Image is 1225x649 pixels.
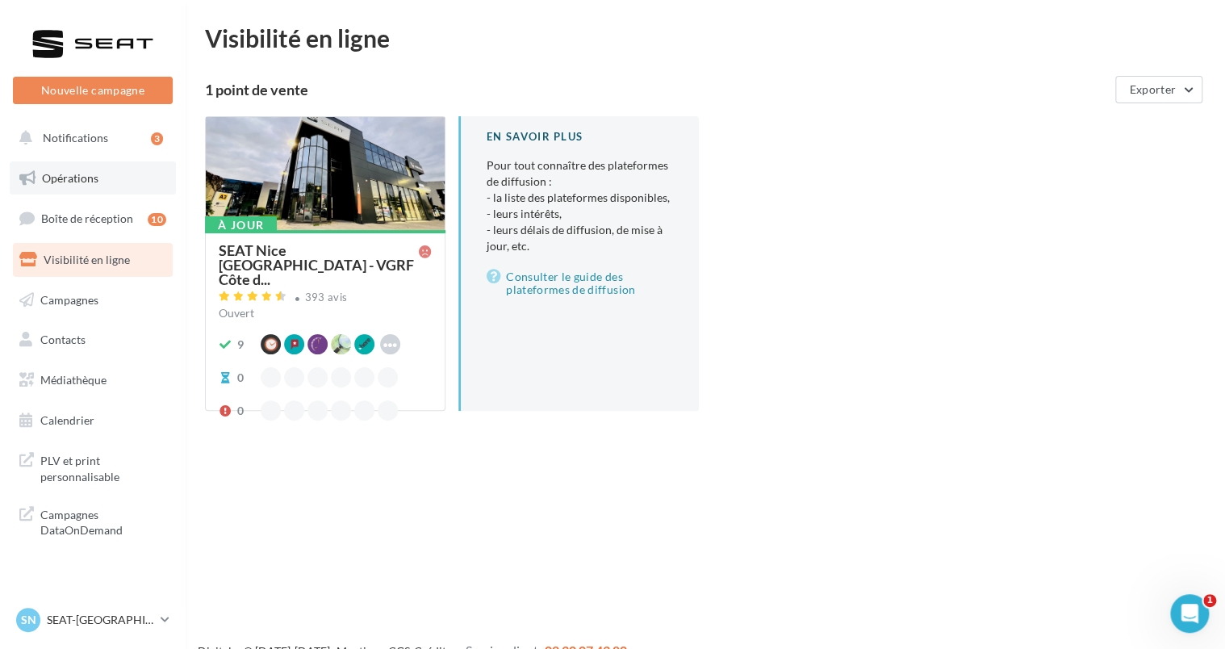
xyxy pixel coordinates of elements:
[205,216,277,234] div: À jour
[41,211,133,225] span: Boîte de réception
[10,243,176,277] a: Visibilité en ligne
[219,243,419,287] span: SEAT Nice [GEOGRAPHIC_DATA] - VGRF Côte d...
[40,413,94,427] span: Calendrier
[219,306,254,320] span: Ouvert
[205,26,1206,50] div: Visibilité en ligne
[148,213,166,226] div: 10
[10,443,176,491] a: PLV et print personnalisable
[487,222,673,254] li: - leurs délais de diffusion, de mise à jour, etc.
[487,267,673,299] a: Consulter le guide des plateformes de diffusion
[40,373,107,387] span: Médiathèque
[1170,594,1209,633] iframe: Intercom live chat
[1115,76,1202,103] button: Exporter
[237,337,244,353] div: 9
[305,292,348,303] div: 393 avis
[10,497,176,545] a: Campagnes DataOnDemand
[42,171,98,185] span: Opérations
[44,253,130,266] span: Visibilité en ligne
[487,206,673,222] li: - leurs intérêts,
[40,292,98,306] span: Campagnes
[10,161,176,195] a: Opérations
[487,129,673,144] div: En savoir plus
[10,404,176,438] a: Calendrier
[237,403,244,419] div: 0
[151,132,163,145] div: 3
[487,190,673,206] li: - la liste des plateformes disponibles,
[205,82,1109,97] div: 1 point de vente
[10,283,176,317] a: Campagnes
[40,333,86,346] span: Contacts
[1203,594,1216,607] span: 1
[1129,82,1176,96] span: Exporter
[43,131,108,144] span: Notifications
[10,363,176,397] a: Médiathèque
[10,121,169,155] button: Notifications 3
[13,77,173,104] button: Nouvelle campagne
[219,289,432,308] a: 393 avis
[13,605,173,635] a: SN SEAT-[GEOGRAPHIC_DATA]
[40,504,166,538] span: Campagnes DataOnDemand
[10,201,176,236] a: Boîte de réception10
[10,323,176,357] a: Contacts
[487,157,673,254] p: Pour tout connaître des plateformes de diffusion :
[21,612,36,628] span: SN
[40,450,166,484] span: PLV et print personnalisable
[47,612,154,628] p: SEAT-[GEOGRAPHIC_DATA]
[237,370,244,386] div: 0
